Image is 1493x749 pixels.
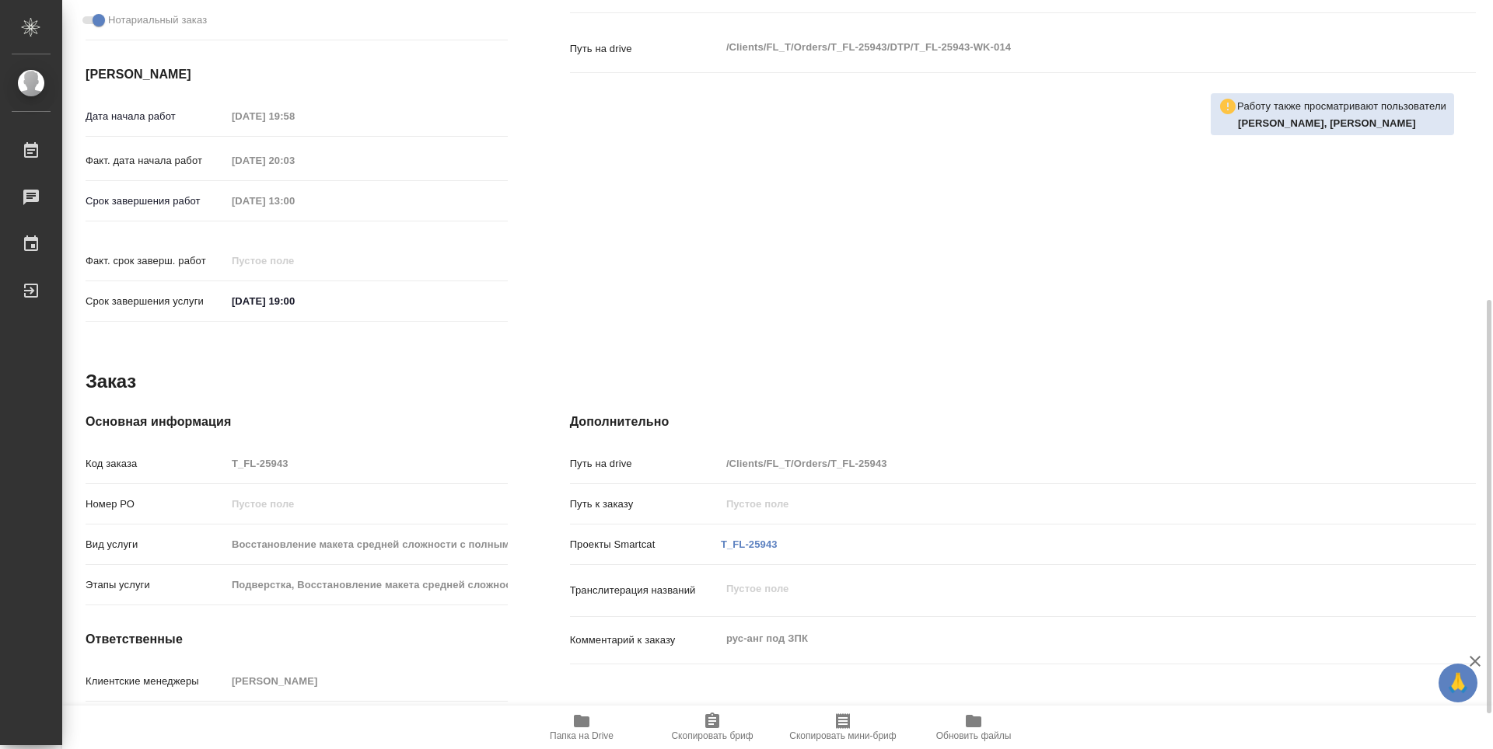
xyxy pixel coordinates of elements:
[1238,116,1446,131] p: Дзюндзя Нина, Крамник Артём
[671,730,753,741] span: Скопировать бриф
[550,730,614,741] span: Папка на Drive
[789,730,896,741] span: Скопировать мини-бриф
[226,190,362,212] input: Пустое поле
[86,577,226,593] p: Этапы услуги
[108,12,207,28] span: Нотариальный заказ
[516,705,647,749] button: Папка на Drive
[226,452,508,475] input: Пустое поле
[778,705,908,749] button: Скопировать мини-бриф
[936,730,1012,741] span: Обновить файлы
[86,456,226,472] p: Код заказа
[86,630,508,649] h4: Ответственные
[570,537,721,552] p: Проекты Smartcat
[86,109,226,124] p: Дата начала работ
[86,294,226,309] p: Срок завершения услуги
[226,573,508,596] input: Пустое поле
[86,674,226,689] p: Клиентские менеджеры
[86,153,226,169] p: Факт. дата начала работ
[570,413,1476,431] h4: Дополнительно
[226,249,362,272] input: Пустое поле
[908,705,1039,749] button: Обновить файлы
[570,583,721,598] p: Транслитерация названий
[86,369,136,394] h2: Заказ
[1237,99,1446,114] p: Работу также просматривают пользователи
[86,65,508,84] h4: [PERSON_NAME]
[86,253,226,269] p: Факт. срок заверш. работ
[721,538,778,550] a: T_FL-25943
[226,493,508,515] input: Пустое поле
[721,452,1400,475] input: Пустое поле
[86,193,226,209] p: Срок завершения работ
[226,105,362,127] input: Пустое поле
[1238,117,1416,129] b: [PERSON_NAME], [PERSON_NAME]
[1439,664,1477,702] button: 🙏
[721,34,1400,61] textarea: /Clients/FL_T/Orders/T_FL-25943/DTP/T_FL-25943-WK-014
[86,413,508,431] h4: Основная информация
[86,537,226,552] p: Вид услуги
[570,632,721,648] p: Комментарий к заказу
[570,41,721,57] p: Путь на drive
[1445,667,1471,699] span: 🙏
[570,496,721,512] p: Путь к заказу
[721,625,1400,652] textarea: рус-анг под ЗПК
[226,670,508,692] input: Пустое поле
[647,705,778,749] button: Скопировать бриф
[226,533,508,556] input: Пустое поле
[721,493,1400,515] input: Пустое поле
[226,149,362,172] input: Пустое поле
[226,290,362,312] input: ✎ Введи что-нибудь
[86,496,226,512] p: Номер РО
[570,456,721,472] p: Путь на drive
